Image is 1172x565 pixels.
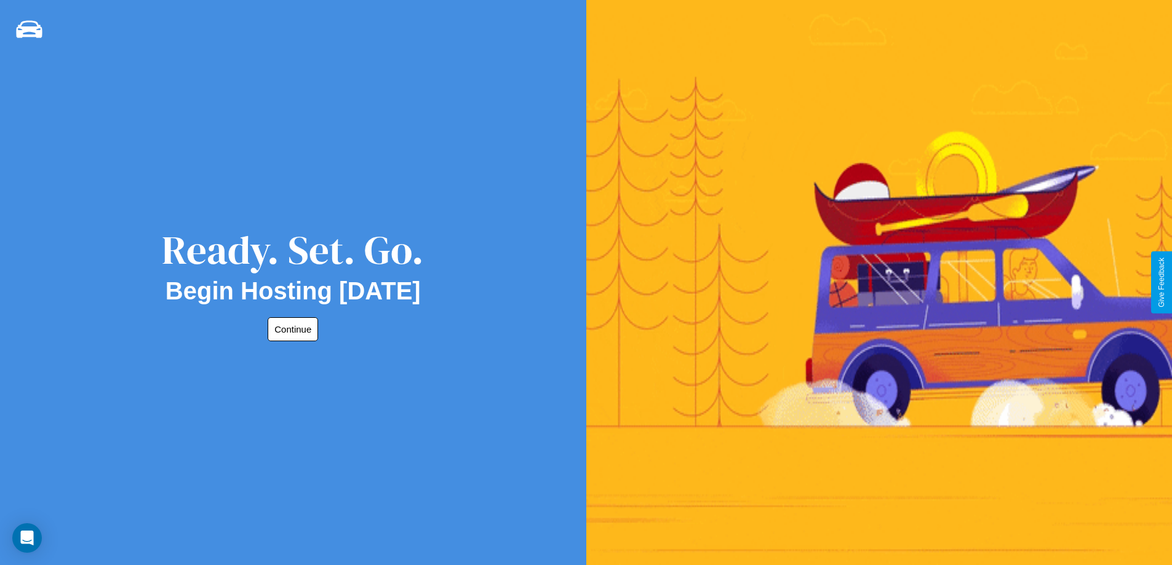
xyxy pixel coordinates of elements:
button: Continue [268,317,318,341]
div: Give Feedback [1157,258,1166,307]
div: Open Intercom Messenger [12,523,42,553]
div: Ready. Set. Go. [162,223,424,277]
h2: Begin Hosting [DATE] [165,277,421,305]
